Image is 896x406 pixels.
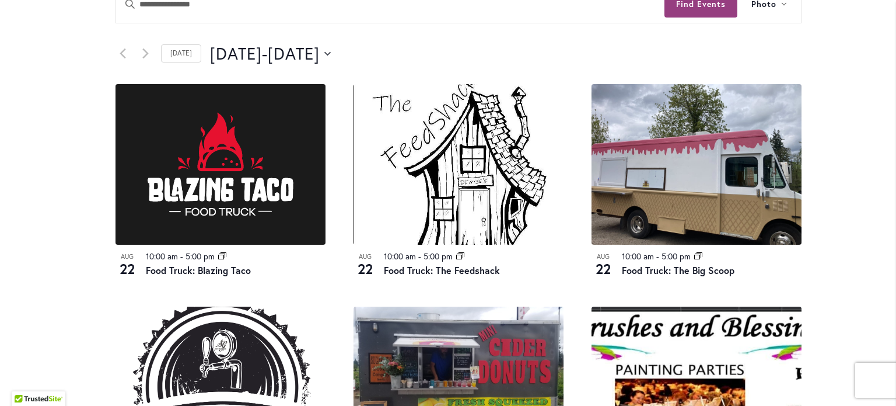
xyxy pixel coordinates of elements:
[116,47,129,61] a: Previous Events
[591,84,801,245] img: Food Truck: The Big Scoop
[161,44,201,63] a: Click to select today's date
[116,259,139,279] span: 22
[146,251,178,262] time: 10:00 am
[116,84,325,245] img: Blazing Taco Food Truck
[384,251,416,262] time: 10:00 am
[661,251,691,262] time: 5:00 pm
[423,251,453,262] time: 5:00 pm
[353,252,377,262] span: Aug
[622,264,734,276] a: Food Truck: The Big Scoop
[262,42,268,65] span: -
[146,264,251,276] a: Food Truck: Blazing Taco
[656,251,659,262] span: -
[591,252,615,262] span: Aug
[268,42,320,65] span: [DATE]
[210,42,331,65] button: Click to toggle datepicker
[180,251,183,262] span: -
[353,84,563,245] img: The Feedshack
[384,264,500,276] a: Food Truck: The Feedshack
[210,42,262,65] span: [DATE]
[116,252,139,262] span: Aug
[185,251,215,262] time: 5:00 pm
[418,251,421,262] span: -
[353,259,377,279] span: 22
[138,47,152,61] a: Next Events
[9,365,41,397] iframe: Launch Accessibility Center
[591,259,615,279] span: 22
[622,251,654,262] time: 10:00 am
